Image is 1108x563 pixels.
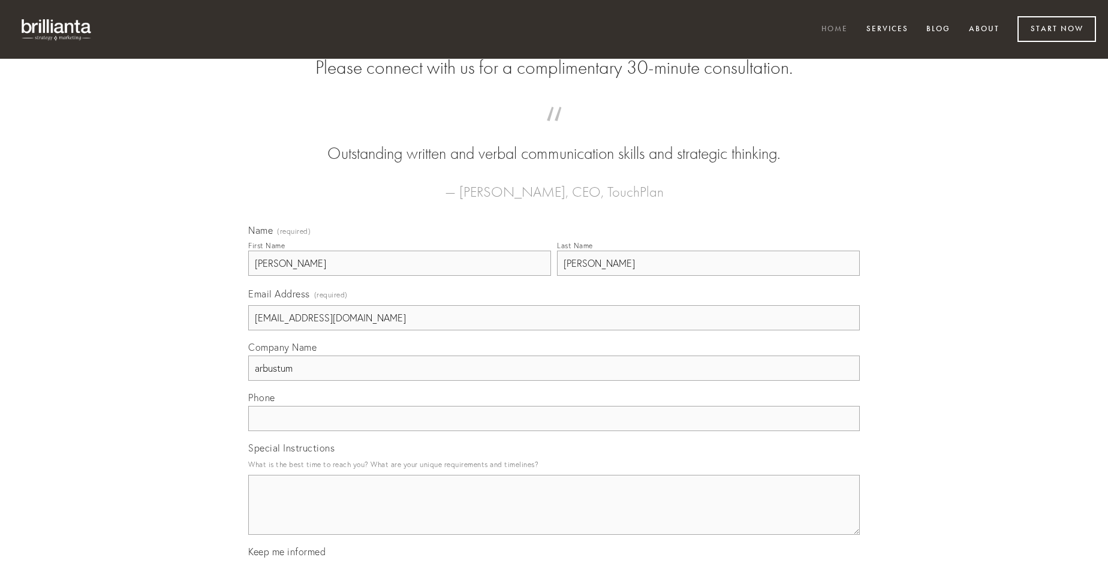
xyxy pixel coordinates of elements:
[248,56,860,79] h2: Please connect with us for a complimentary 30-minute consultation.
[314,287,348,303] span: (required)
[248,442,335,454] span: Special Instructions
[248,241,285,250] div: First Name
[267,165,841,204] figcaption: — [PERSON_NAME], CEO, TouchPlan
[859,20,916,40] a: Services
[919,20,958,40] a: Blog
[277,228,311,235] span: (required)
[12,12,102,47] img: brillianta - research, strategy, marketing
[814,20,856,40] a: Home
[248,224,273,236] span: Name
[961,20,1007,40] a: About
[557,241,593,250] div: Last Name
[267,119,841,165] blockquote: Outstanding written and verbal communication skills and strategic thinking.
[248,456,860,472] p: What is the best time to reach you? What are your unique requirements and timelines?
[248,546,326,558] span: Keep me informed
[248,341,317,353] span: Company Name
[267,119,841,142] span: “
[1017,16,1096,42] a: Start Now
[248,288,310,300] span: Email Address
[248,392,275,404] span: Phone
